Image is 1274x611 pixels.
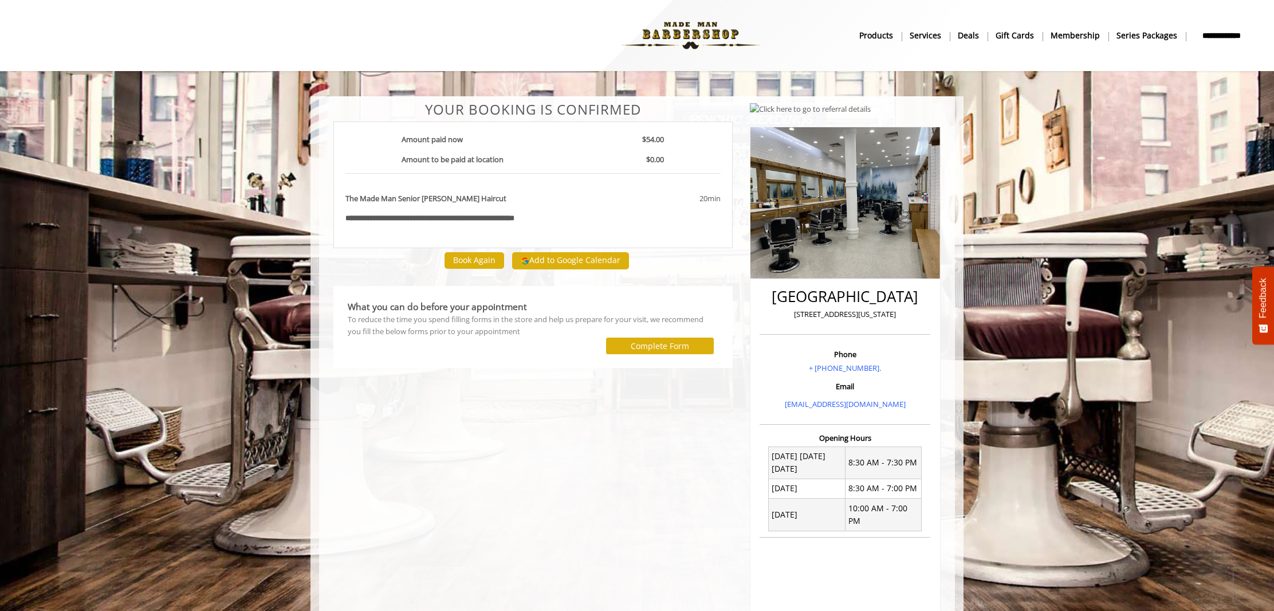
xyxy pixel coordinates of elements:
[760,434,930,442] h3: Opening Hours
[902,27,950,44] a: ServicesServices
[845,499,922,531] td: 10:00 AM - 7:00 PM
[333,102,733,117] center: Your Booking is confirmed
[762,308,927,320] p: [STREET_ADDRESS][US_STATE]
[762,350,927,358] h3: Phone
[402,154,504,164] b: Amount to be paid at location
[607,193,720,205] div: 20min
[996,29,1034,42] b: gift cards
[769,479,846,499] td: [DATE]
[762,288,927,305] h2: [GEOGRAPHIC_DATA]
[1258,278,1268,318] span: Feedback
[1108,27,1186,44] a: Series packagesSeries packages
[762,382,927,390] h3: Email
[612,4,769,67] img: Made Man Barbershop logo
[445,252,504,269] button: Book Again
[950,27,988,44] a: DealsDeals
[348,300,527,313] b: What you can do before your appointment
[988,27,1043,44] a: Gift cardsgift cards
[642,134,664,144] b: $54.00
[769,499,846,531] td: [DATE]
[851,27,902,44] a: Productsproducts
[785,399,906,409] a: [EMAIL_ADDRESS][DOMAIN_NAME]
[809,363,881,373] a: + [PHONE_NUMBER].
[769,446,846,479] td: [DATE] [DATE] [DATE]
[845,479,922,499] td: 8:30 AM - 7:00 PM
[1043,27,1108,44] a: MembershipMembership
[1252,267,1274,344] button: Feedback - Show survey
[512,252,629,269] button: Add to Google Calendar
[1116,29,1177,42] b: Series packages
[348,314,718,338] div: To reduce the time you spend filling forms in the store and help us prepare for your visit, we re...
[845,446,922,479] td: 8:30 AM - 7:30 PM
[646,154,664,164] b: $0.00
[958,29,979,42] b: Deals
[910,29,941,42] b: Services
[402,134,463,144] b: Amount paid now
[345,193,506,205] b: The Made Man Senior [PERSON_NAME] Haircut
[859,29,893,42] b: products
[606,338,714,354] button: Complete Form
[1051,29,1100,42] b: Membership
[631,342,689,351] label: Complete Form
[750,103,871,115] img: Click here to go to referral details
